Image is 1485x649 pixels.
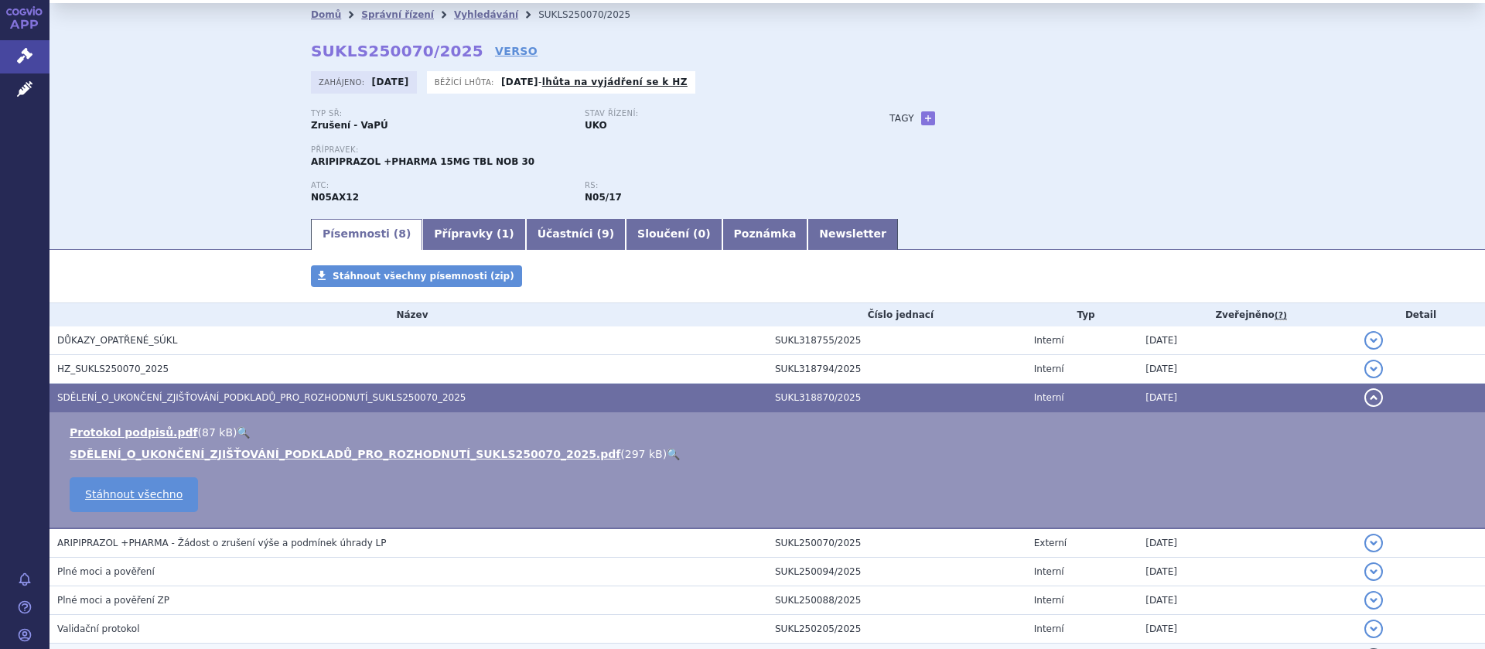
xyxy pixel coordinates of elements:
[1138,528,1357,558] td: [DATE]
[57,566,155,577] span: Plné moci a pověření
[57,623,140,634] span: Validační protokol
[70,425,1470,440] li: ( )
[1138,355,1357,384] td: [DATE]
[1034,566,1064,577] span: Interní
[585,120,607,131] strong: UKO
[311,9,341,20] a: Domů
[311,181,569,190] p: ATC:
[57,595,169,606] span: Plné moci a pověření ZP
[767,326,1026,355] td: SUKL318755/2025
[722,219,808,250] a: Poznámka
[501,76,688,88] p: -
[1034,623,1064,634] span: Interní
[1138,586,1357,615] td: [DATE]
[57,392,466,403] span: SDĚLENÍ_O_UKONČENÍ_ZJIŠŤOVÁNÍ_PODKLADŮ_PRO_ROZHODNUTÍ_SUKLS250070_2025
[435,76,497,88] span: Běžící lhůta:
[626,219,722,250] a: Sloučení (0)
[767,303,1026,326] th: Číslo jednací
[311,42,483,60] strong: SUKLS250070/2025
[311,120,388,131] strong: Zrušení - VaPÚ
[454,9,518,20] a: Vyhledávání
[1364,562,1383,581] button: detail
[585,181,843,190] p: RS:
[70,477,198,512] a: Stáhnout všechno
[1034,364,1064,374] span: Interní
[807,219,898,250] a: Newsletter
[1138,558,1357,586] td: [DATE]
[70,426,198,439] a: Protokol podpisů.pdf
[767,615,1026,644] td: SUKL250205/2025
[311,145,859,155] p: Přípravek:
[602,227,609,240] span: 9
[311,265,522,287] a: Stáhnout všechny písemnosti (zip)
[585,109,843,118] p: Stav řízení:
[1026,303,1138,326] th: Typ
[1138,615,1357,644] td: [DATE]
[767,384,1026,412] td: SUKL318870/2025
[1364,360,1383,378] button: detail
[698,227,705,240] span: 0
[625,448,663,460] span: 297 kB
[1364,388,1383,407] button: detail
[767,586,1026,615] td: SUKL250088/2025
[202,426,233,439] span: 87 kB
[70,446,1470,462] li: ( )
[1364,591,1383,610] button: detail
[237,426,250,439] a: 🔍
[70,448,620,460] a: SDĚLENÍ_O_UKONČENÍ_ZJIŠŤOVÁNÍ_PODKLADŮ_PRO_ROZHODNUTÍ_SUKLS250070_2025.pdf
[538,3,650,26] li: SUKLS250070/2025
[542,77,688,87] a: lhůta na vyjádření se k HZ
[1357,303,1485,326] th: Detail
[398,227,406,240] span: 8
[1275,310,1287,321] abbr: (?)
[311,219,422,250] a: Písemnosti (8)
[667,448,680,460] a: 🔍
[767,528,1026,558] td: SUKL250070/2025
[57,335,177,346] span: DŮKAZY_OPATŘENÉ_SÚKL
[1034,392,1064,403] span: Interní
[1364,534,1383,552] button: detail
[311,109,569,118] p: Typ SŘ:
[57,364,169,374] span: HZ_SUKLS250070_2025
[921,111,935,125] a: +
[767,558,1026,586] td: SUKL250094/2025
[1034,538,1067,548] span: Externí
[1364,331,1383,350] button: detail
[372,77,409,87] strong: [DATE]
[1138,384,1357,412] td: [DATE]
[1034,335,1064,346] span: Interní
[311,156,534,167] span: ARIPIPRAZOL +PHARMA 15MG TBL NOB 30
[422,219,525,250] a: Přípravky (1)
[1364,620,1383,638] button: detail
[319,76,367,88] span: Zahájeno:
[311,192,359,203] strong: ARIPIPRAZOL
[585,192,622,203] strong: aripiprazol, p.o.
[1034,595,1064,606] span: Interní
[1138,326,1357,355] td: [DATE]
[57,538,387,548] span: ARIPIPRAZOL +PHARMA - Žádost o zrušení výše a podmínek úhrady LP
[526,219,626,250] a: Účastníci (9)
[502,227,510,240] span: 1
[767,355,1026,384] td: SUKL318794/2025
[889,109,914,128] h3: Tagy
[333,271,514,282] span: Stáhnout všechny písemnosti (zip)
[49,303,767,326] th: Název
[501,77,538,87] strong: [DATE]
[1138,303,1357,326] th: Zveřejněno
[361,9,434,20] a: Správní řízení
[495,43,538,59] a: VERSO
